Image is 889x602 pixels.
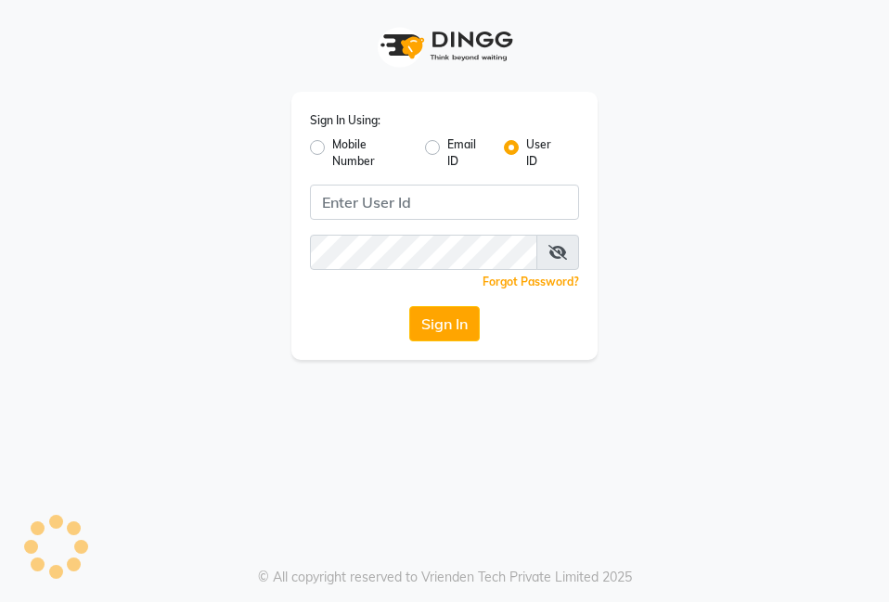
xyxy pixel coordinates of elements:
input: Username [310,185,579,220]
label: Sign In Using: [310,112,380,129]
button: Sign In [409,306,480,341]
label: Mobile Number [332,136,410,170]
label: Email ID [447,136,489,170]
a: Forgot Password? [483,275,579,288]
img: logo1.svg [370,19,519,73]
input: Username [310,235,537,270]
label: User ID [526,136,564,170]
